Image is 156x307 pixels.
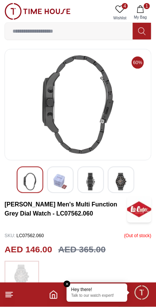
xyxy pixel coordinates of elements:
[124,230,151,242] p: ( Out of stock )
[11,55,145,154] img: Lee Cooper Men's Multi Function Grey Dial Watch - LC07562.060
[114,173,128,190] img: Lee Cooper Men's Multi Function Grey Dial Watch - LC07562.060
[110,15,129,21] span: Wishlist
[127,196,151,223] img: Lee Cooper Men's Multi Function Grey Dial Watch - LC07562.060
[134,285,150,301] div: Chat Widget
[131,14,150,20] span: My Bag
[49,290,58,299] a: Home
[5,233,15,239] span: SKU :
[58,243,106,257] h3: AED 365.00
[54,173,67,190] img: Lee Cooper Men's Multi Function Grey Dial Watch - LC07562.060
[12,265,31,289] img: ...
[5,243,52,257] h2: AED 146.00
[110,3,129,22] a: 4Wishlist
[132,57,144,69] span: 60%
[64,281,71,288] em: Close tooltip
[122,3,128,9] span: 4
[23,173,37,190] img: Lee Cooper Men's Multi Function Grey Dial Watch - LC07562.060
[71,287,123,293] div: Hey there!
[5,3,71,20] img: ...
[84,173,98,190] img: Lee Cooper Men's Multi Function Grey Dial Watch - LC07562.060
[129,3,151,22] button: 1My Bag
[5,230,44,242] p: LC07562.060
[5,200,127,219] h3: [PERSON_NAME] Men's Multi Function Grey Dial Watch - LC07562.060
[144,3,150,9] span: 1
[71,294,123,299] p: Talk to our watch expert!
